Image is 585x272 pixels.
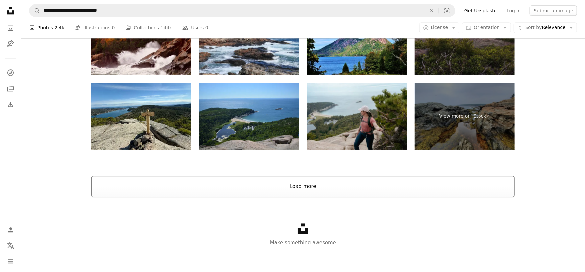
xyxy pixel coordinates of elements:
a: Download History [4,98,17,111]
img: Acadia National Park, Maine [307,8,407,75]
a: Home — Unsplash [4,4,17,18]
span: 144k [160,24,172,31]
a: Photos [4,21,17,34]
p: Make something awesome [21,239,585,247]
img: Traveler on mountain top [415,8,515,75]
button: Search Unsplash [29,4,40,17]
button: Visual search [439,4,455,17]
button: License [419,22,460,33]
a: Collections 144k [125,17,172,38]
a: Log in / Sign up [4,223,17,236]
a: Log in [503,5,525,16]
span: Sort by [525,25,542,30]
a: Illustrations [4,37,17,50]
button: Clear [424,4,439,17]
span: 0 [112,24,115,31]
form: Find visuals sitewide [29,4,455,17]
img: Beautiful coastal landscape with a rocky shoreline and ocean waves in Acadia National Park [199,8,299,75]
a: Collections [4,82,17,95]
button: Load more [91,176,515,197]
span: License [431,25,448,30]
span: 0 [205,24,208,31]
img: New England Coastline [91,8,191,75]
a: View more on iStock↗ [415,83,515,150]
button: Language [4,239,17,252]
a: Explore [4,66,17,79]
span: Orientation [474,25,500,30]
button: Orientation [462,22,511,33]
img: Lonely woman hiking in Acadia National Park [307,83,407,150]
a: Users 0 [182,17,208,38]
a: Get Unsplash+ [460,5,503,16]
button: Sort byRelevance [514,22,577,33]
a: Illustrations 0 [75,17,115,38]
button: Submit an image [530,5,577,16]
span: Relevance [525,24,566,31]
button: Menu [4,255,17,268]
img: Sandy Beach Acadia NP blue sky [199,83,299,150]
img: Acadia National Park, Maine [91,83,191,150]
